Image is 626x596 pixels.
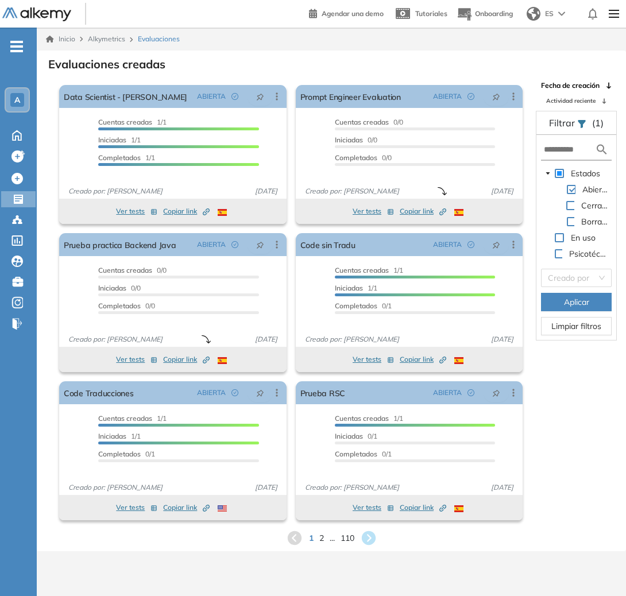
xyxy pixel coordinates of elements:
span: Cuentas creadas [335,118,389,126]
span: Onboarding [475,9,513,18]
span: ABIERTA [197,388,226,398]
span: check-circle [231,93,238,100]
a: Code Traducciones [64,381,133,404]
i: - [10,45,23,48]
span: 1/1 [98,414,167,423]
span: Estados [571,168,600,179]
span: pushpin [492,92,500,101]
span: pushpin [256,388,264,397]
span: Alkymetrics [88,34,125,43]
a: Data Scientist - [PERSON_NAME] [64,85,187,108]
button: pushpin [484,235,509,254]
span: check-circle [231,241,238,248]
span: Cuentas creadas [335,414,389,423]
span: Aplicar [564,296,589,308]
button: Copiar link [163,204,210,218]
span: [DATE] [250,186,282,196]
span: En uso [569,231,598,245]
button: pushpin [248,235,273,254]
span: Copiar link [400,502,446,513]
span: pushpin [492,240,500,249]
span: ABIERTA [197,91,226,102]
span: ... [330,532,335,544]
img: ESP [454,209,463,216]
span: check-circle [467,389,474,396]
span: Copiar link [163,354,210,365]
span: Iniciadas [335,432,363,440]
span: [DATE] [250,482,282,493]
span: 1 [309,532,314,544]
span: 1/1 [98,118,167,126]
span: pushpin [492,388,500,397]
span: 110 [341,532,354,544]
span: Cuentas creadas [98,118,152,126]
button: Limpiar filtros [541,317,612,335]
span: Creado por: [PERSON_NAME] [64,334,167,345]
button: pushpin [248,384,273,402]
span: Completados [335,450,377,458]
span: ABIERTA [433,91,462,102]
span: Completados [98,450,141,458]
span: Creado por: [PERSON_NAME] [64,186,167,196]
a: Prueba RSC [300,381,345,404]
button: Copiar link [400,501,446,514]
span: Psicotécnicos [569,249,619,259]
img: arrow [558,11,565,16]
span: (1) [592,116,604,130]
span: ABIERTA [433,388,462,398]
span: 0/1 [335,432,377,440]
span: Completados [335,153,377,162]
span: Copiar link [163,206,210,216]
span: Copiar link [400,206,446,216]
span: Fecha de creación [541,80,600,91]
span: [DATE] [486,186,518,196]
img: USA [218,505,227,512]
img: ESP [218,209,227,216]
img: Menu [604,2,624,25]
button: Ver tests [116,353,157,366]
span: Agendar una demo [322,9,384,18]
span: Limpiar filtros [551,320,601,332]
span: ABIERTA [433,239,462,250]
span: 0/1 [335,450,392,458]
button: pushpin [484,384,509,402]
a: Code sin Tradu [300,233,355,256]
span: 0/1 [98,450,155,458]
a: Prompt Engineer Evaluation [300,85,401,108]
span: ES [545,9,554,19]
a: Agendar una demo [309,6,384,20]
span: [DATE] [486,482,518,493]
span: caret-down [545,171,551,176]
span: Psicotécnicos [567,247,612,261]
span: Copiar link [400,354,446,365]
button: pushpin [248,87,273,106]
span: Iniciadas [335,136,363,144]
span: 0/0 [335,136,377,144]
button: pushpin [484,87,509,106]
span: Borrador [581,216,614,227]
a: Prueba practica Backend Java [64,233,176,256]
span: Creado por: [PERSON_NAME] [300,186,404,196]
span: 0/0 [98,301,155,310]
button: Copiar link [163,353,210,366]
button: Ver tests [353,501,394,514]
span: Cuentas creadas [98,414,152,423]
img: world [527,7,540,21]
h3: Evaluaciones creadas [48,57,165,71]
button: Aplicar [541,293,612,311]
span: Abiertas [582,184,613,195]
span: En uso [571,233,596,243]
span: Cuentas creadas [98,266,152,274]
span: Evaluaciones [138,34,180,44]
span: Abiertas [580,183,612,196]
span: [DATE] [250,334,282,345]
button: Copiar link [400,353,446,366]
span: Filtrar [549,117,577,129]
span: Creado por: [PERSON_NAME] [300,482,404,493]
span: 1/1 [98,432,141,440]
span: Creado por: [PERSON_NAME] [300,334,404,345]
img: ESP [454,505,463,512]
span: 1/1 [335,414,403,423]
span: Iniciadas [98,284,126,292]
span: Completados [335,301,377,310]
